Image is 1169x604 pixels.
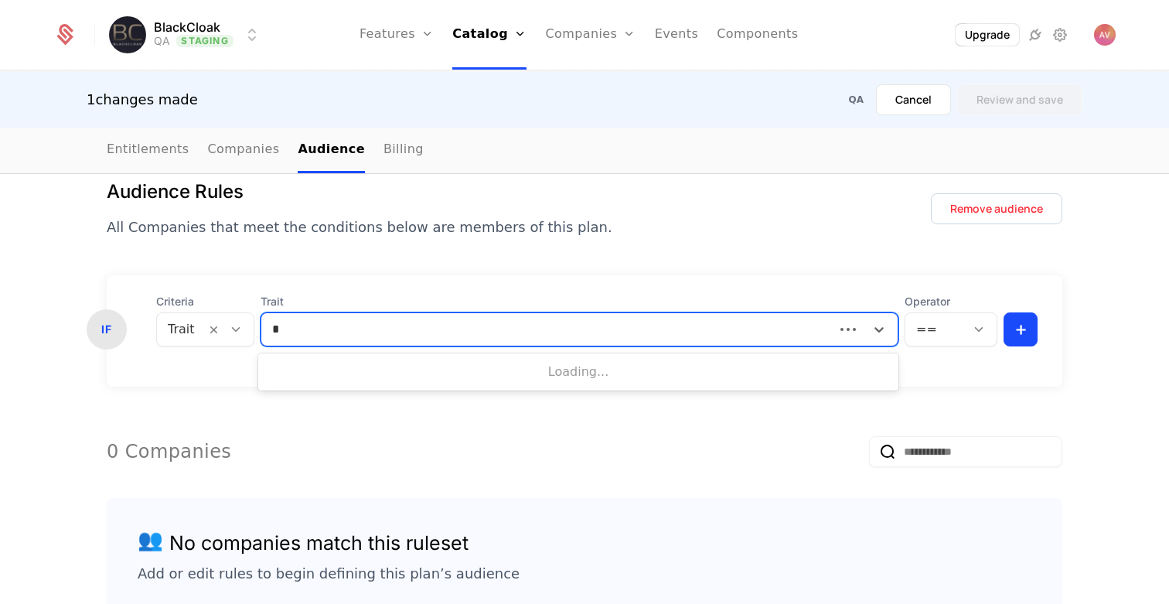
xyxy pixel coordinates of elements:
span: Operator [905,294,997,309]
button: Remove audience [931,193,1062,224]
p: All Companies that meet the conditions below are members of this plan. [107,217,612,238]
div: QA [849,94,864,106]
ul: Choose Sub Page [107,128,424,173]
div: Add or edit rules to begin defining this plan’s audience [138,565,520,583]
h1: Audience Rules [107,179,612,204]
img: Adina Veres [1094,24,1116,46]
button: Upgrade [956,24,1019,46]
div: Remove audience [950,201,1043,217]
span: Trait [261,294,898,309]
a: Settings [1051,26,1069,44]
div: Review and save [976,92,1063,107]
span: BlackCloak [154,21,220,33]
a: Audience [298,128,365,173]
button: Select environment [114,18,261,52]
button: Review and save [957,84,1082,115]
img: BlackCloak [109,16,146,53]
a: Companies [208,128,280,173]
span: Staging [176,35,233,47]
span: 👥 [138,529,163,549]
span: No companies match this ruleset [169,529,469,558]
a: Billing [383,128,424,173]
div: Loading... [258,357,898,387]
span: Criteria [156,294,254,309]
button: + [1004,312,1038,346]
button: Open user button [1094,24,1116,46]
div: 1 changes made [87,89,198,111]
div: IF [87,309,127,350]
a: Entitlements [107,128,189,173]
a: Integrations [1026,26,1045,44]
nav: Main [107,128,1062,173]
button: Cancel [876,84,951,115]
div: QA [154,33,170,49]
div: 0 Companies [107,439,231,464]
